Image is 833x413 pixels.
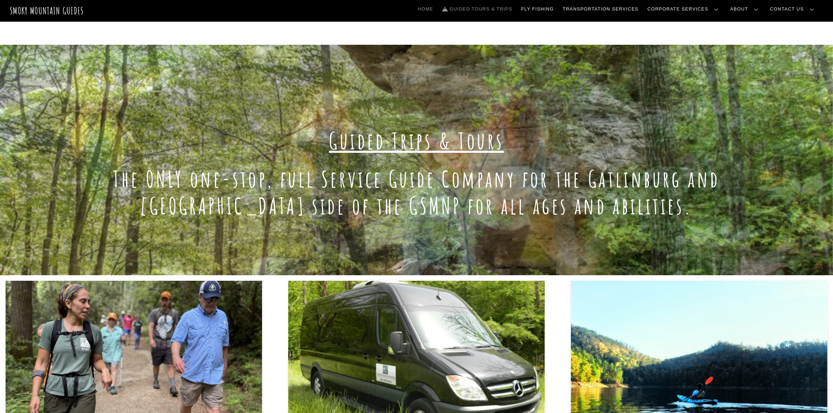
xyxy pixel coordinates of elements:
[645,2,724,16] a: Corporate Services
[728,2,764,16] a: About
[10,5,84,16] a: Smoky Mountain Guides
[45,166,788,220] h1: The ONLY one-stop, full Service Guide Company for the Gatlinburg and [GEOGRAPHIC_DATA] side of th...
[518,2,557,16] a: Fly Fishing
[329,127,504,155] span: Guided Trips & Tours
[768,2,820,16] a: Contact Us
[560,2,641,16] a: Transportation Services
[415,2,436,16] a: Home
[439,2,515,16] a: Guided Tours & Trips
